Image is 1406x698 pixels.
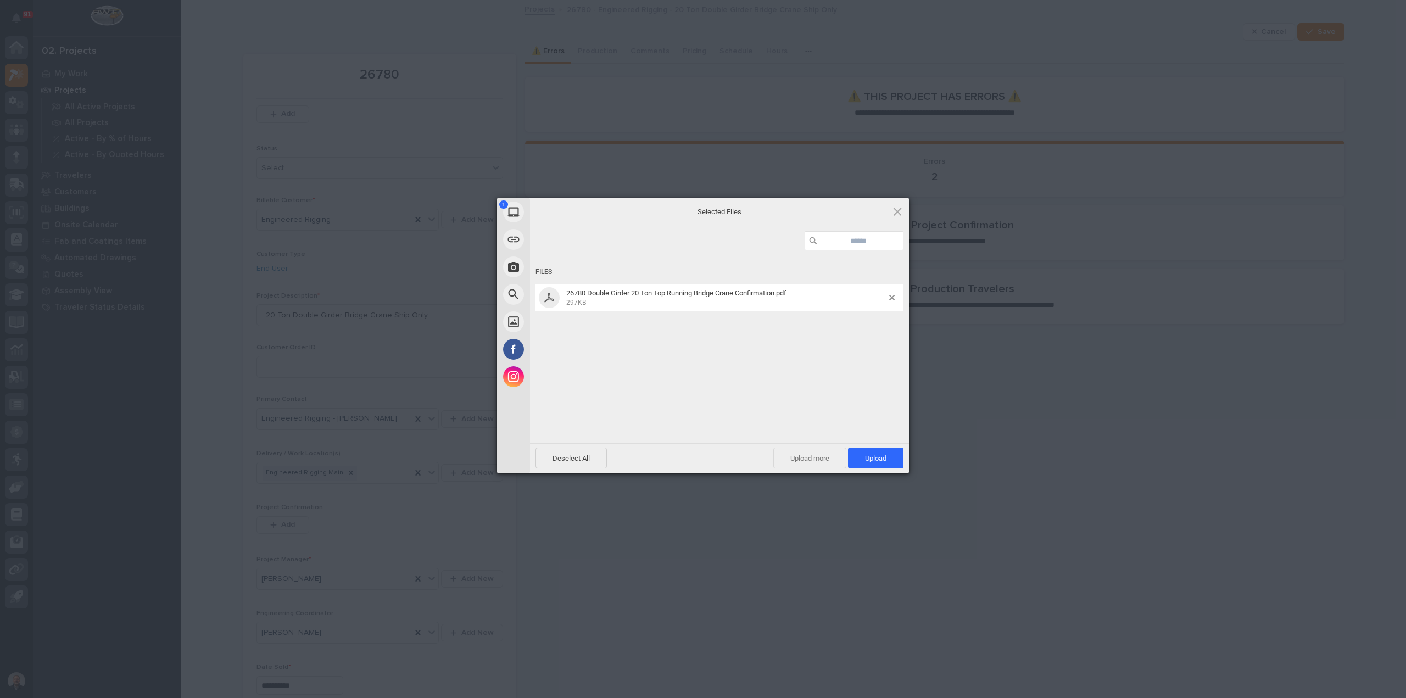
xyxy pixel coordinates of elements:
span: 26780 Double Girder 20 Ton Top Running Bridge Crane Confirmation.pdf [566,289,786,297]
span: Deselect All [535,448,607,468]
span: Selected Files [610,206,829,216]
div: Web Search [497,281,629,308]
div: Unsplash [497,308,629,336]
span: Click here or hit ESC to close picker [891,205,903,217]
span: 26780 Double Girder 20 Ton Top Running Bridge Crane Confirmation.pdf [563,289,889,307]
span: Upload [848,448,903,468]
span: Upload more [773,448,846,468]
div: Files [535,262,903,282]
div: Take Photo [497,253,629,281]
span: 297KB [566,299,586,306]
span: Upload [865,454,886,462]
div: Instagram [497,363,629,390]
div: My Device [497,198,629,226]
div: Facebook [497,336,629,363]
span: 1 [499,200,508,209]
div: Link (URL) [497,226,629,253]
